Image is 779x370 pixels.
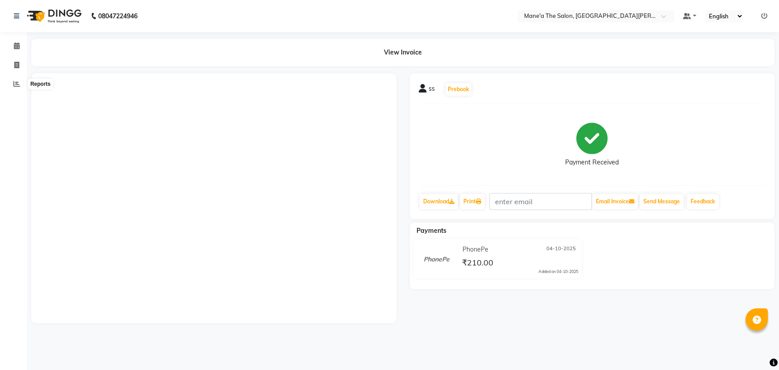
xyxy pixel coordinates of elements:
[417,227,446,235] span: Payments
[687,194,719,209] a: Feedback
[28,79,53,89] div: Reports
[462,257,493,270] span: ₹210.00
[429,84,435,97] span: ss
[546,245,576,254] span: 04-10-2025
[565,158,619,167] div: Payment Received
[31,39,775,66] div: View Invoice
[640,194,683,209] button: Send Message
[98,4,137,29] b: 08047224946
[742,334,770,361] iframe: chat widget
[538,269,578,275] div: Added on 04-10-2025
[446,83,471,96] button: Prebook
[462,245,488,254] span: PhonePe
[489,193,592,210] input: enter email
[592,194,638,209] button: Email Invoice
[23,4,84,29] img: logo
[420,194,458,209] a: Download
[460,194,485,209] a: Print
